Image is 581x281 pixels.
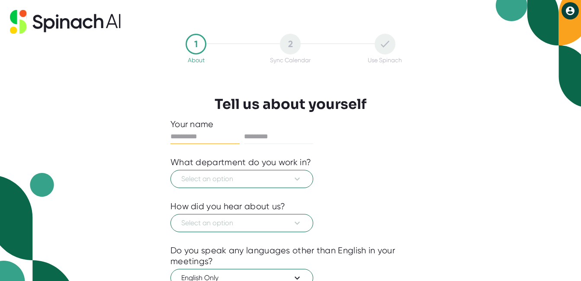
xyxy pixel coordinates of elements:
div: 2 [280,34,301,54]
div: What department do you work in? [170,157,311,168]
div: How did you hear about us? [170,201,286,212]
button: Select an option [170,170,313,188]
button: Select an option [170,214,313,232]
div: Use Spinach [368,57,402,64]
span: Select an option [181,218,302,228]
h3: Tell us about yourself [215,96,366,112]
div: Sync Calendar [270,57,311,64]
div: About [188,57,205,64]
div: 1 [186,34,206,54]
span: Select an option [181,174,302,184]
div: Do you speak any languages other than English in your meetings? [170,245,411,267]
div: Your name [170,119,411,130]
